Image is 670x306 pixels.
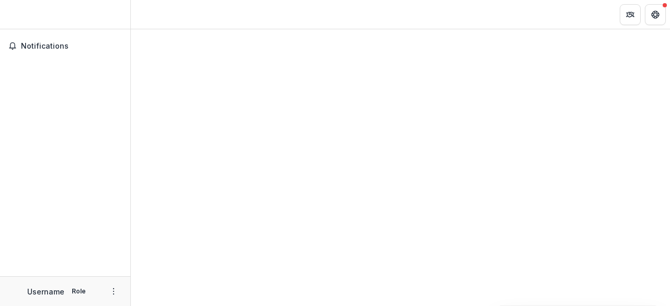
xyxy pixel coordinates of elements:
[21,42,122,51] span: Notifications
[4,38,126,54] button: Notifications
[107,285,120,298] button: More
[27,286,64,297] p: Username
[69,287,89,296] p: Role
[645,4,666,25] button: Get Help
[620,4,641,25] button: Partners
